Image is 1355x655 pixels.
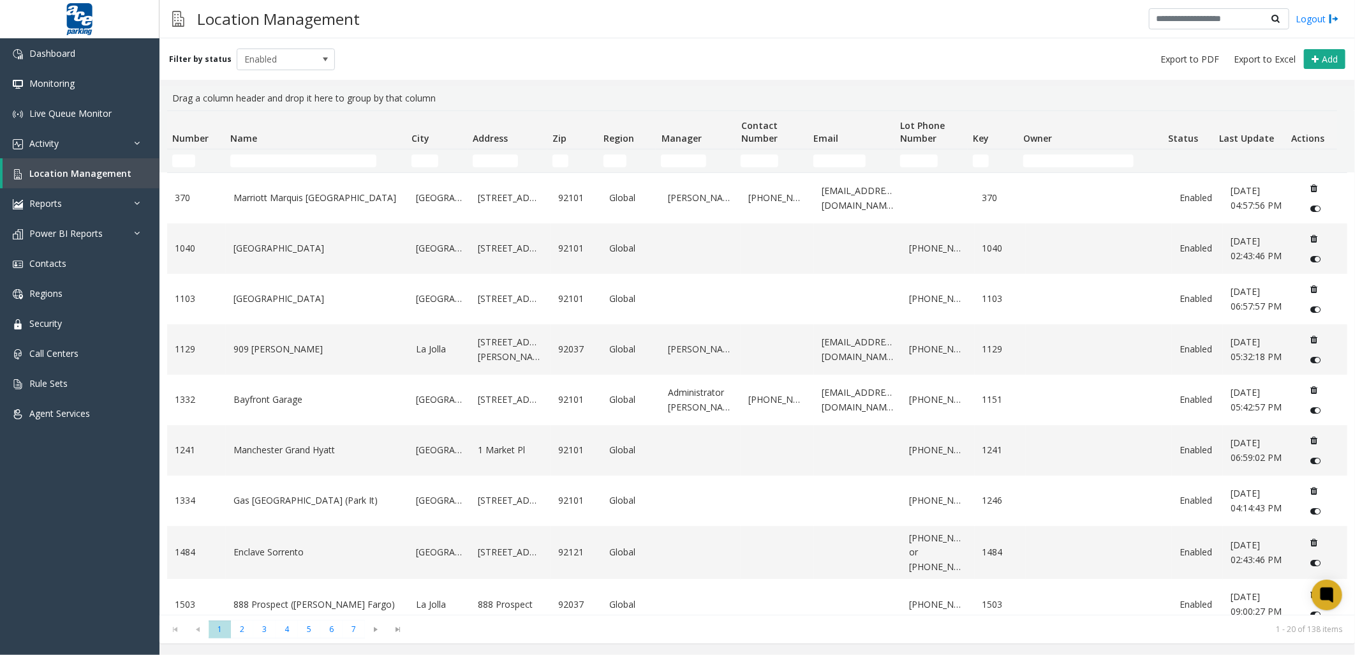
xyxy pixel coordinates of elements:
a: [GEOGRAPHIC_DATA] [416,241,463,255]
a: Enabled [1180,342,1215,356]
button: Add [1304,49,1345,70]
a: Enabled [1180,493,1215,508]
a: 92101 [558,493,594,508]
a: [PHONE_NUMBER] [909,443,967,457]
td: City Filter [406,149,468,172]
a: [DATE] 05:32:18 PM [1231,335,1289,364]
td: Zip Filter [547,149,598,172]
img: 'icon' [13,349,23,359]
span: Owner [1024,132,1053,144]
a: [DATE] 06:59:02 PM [1231,436,1289,465]
td: Status Filter [1163,149,1213,172]
button: Delete [1304,178,1324,199]
img: 'icon' [13,319,23,329]
a: Enabled [1180,241,1215,255]
span: Lot Phone Number [901,119,945,144]
td: Manager Filter [656,149,736,172]
a: [DATE] 09:00:27 PM [1231,590,1289,619]
a: [GEOGRAPHIC_DATA] [416,292,463,306]
a: Global [610,393,653,407]
input: Key Filter [973,154,989,167]
td: Region Filter [598,149,656,172]
td: Lot Phone Number Filter [895,149,968,172]
span: Call Centers [29,347,78,359]
a: 1503 [175,598,218,612]
a: [GEOGRAPHIC_DATA] [416,191,463,205]
img: 'icon' [13,79,23,89]
a: [PHONE_NUMBER] [909,493,967,508]
input: Contact Number Filter [741,154,778,167]
a: Enabled [1180,191,1215,205]
img: 'icon' [13,139,23,149]
a: Gas [GEOGRAPHIC_DATA] (Park It) [233,493,401,508]
img: 'icon' [13,49,23,59]
a: 1103 [175,292,218,306]
span: Manager [662,132,702,144]
input: Zip Filter [552,154,568,167]
a: 92101 [558,191,594,205]
span: Regions [29,287,63,299]
a: Location Management [3,158,159,188]
span: Region [603,132,634,144]
a: Global [610,241,653,255]
td: Owner Filter [1018,149,1163,172]
img: 'icon' [13,409,23,419]
button: Disable [1304,249,1328,269]
a: Logout [1296,12,1339,26]
input: Address Filter [473,154,517,167]
span: Export to Excel [1234,53,1296,66]
a: 92101 [558,292,594,306]
button: Export to PDF [1155,50,1224,68]
span: Live Queue Monitor [29,107,112,119]
span: Export to PDF [1160,53,1219,66]
span: Activity [29,137,59,149]
div: Drag a column header and drop it here to group by that column [167,86,1347,110]
button: Disable [1304,451,1328,471]
a: Marriott Marquis [GEOGRAPHIC_DATA] [233,191,401,205]
span: Last Update [1219,132,1274,144]
span: Page 1 [209,621,231,638]
span: Add [1322,53,1338,65]
a: [DATE] 02:43:46 PM [1231,234,1289,263]
span: City [411,132,429,144]
span: Contact Number [741,119,778,144]
button: Delete [1304,532,1324,553]
span: Agent Services [29,407,90,419]
input: Manager Filter [661,154,706,167]
a: 1503 [982,598,1018,612]
a: [DATE] 02:43:46 PM [1231,538,1289,567]
a: [GEOGRAPHIC_DATA] [233,292,401,306]
td: Email Filter [808,149,895,172]
a: [STREET_ADDRESS] [478,292,543,306]
td: Name Filter [225,149,406,172]
a: [PHONE_NUMBER] [909,292,967,306]
span: [DATE] 02:43:46 PM [1231,539,1282,565]
a: Global [610,545,653,559]
a: [GEOGRAPHIC_DATA] [416,443,463,457]
a: [PHONE_NUMBER] [909,241,967,255]
a: [DATE] 06:57:57 PM [1231,285,1289,313]
button: Disable [1304,199,1328,219]
a: 1334 [175,493,218,508]
span: [DATE] 05:42:57 PM [1231,386,1282,412]
a: 1332 [175,393,218,407]
span: Name [230,132,257,144]
span: Go to the next page [365,621,387,638]
label: Filter by status [169,54,232,65]
a: 92101 [558,443,594,457]
span: Page 5 [298,621,320,638]
span: Security [29,317,62,329]
input: Owner Filter [1023,154,1134,167]
span: Page 7 [343,621,365,638]
a: 1129 [982,342,1018,356]
span: Key [973,132,989,144]
button: Delete [1304,380,1324,400]
a: 1241 [175,443,218,457]
img: 'icon' [13,289,23,299]
img: 'icon' [13,199,23,209]
input: Number Filter [172,154,195,167]
img: pageIcon [172,3,184,34]
a: 92101 [558,241,594,255]
a: 92101 [558,393,594,407]
span: Dashboard [29,47,75,59]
